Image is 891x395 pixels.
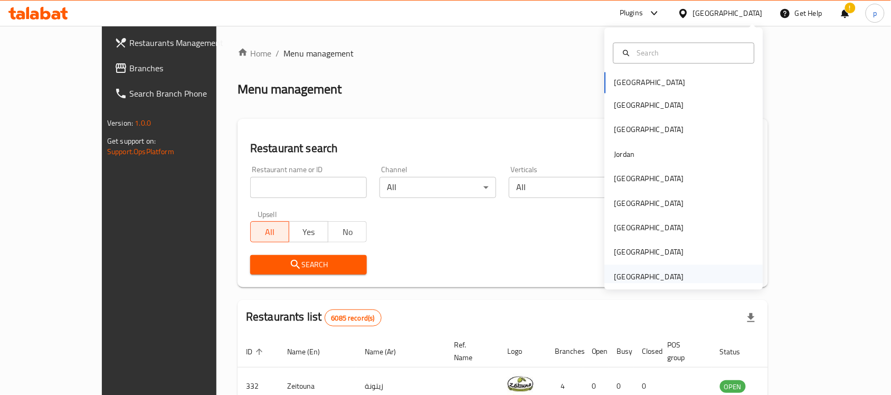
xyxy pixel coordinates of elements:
[333,224,363,240] span: No
[258,211,277,218] label: Upsell
[614,197,684,209] div: [GEOGRAPHIC_DATA]
[250,255,367,275] button: Search
[738,305,764,331] div: Export file
[107,134,156,148] span: Get support on:
[107,116,133,130] span: Version:
[129,62,242,74] span: Branches
[720,381,746,393] span: OPEN
[873,7,877,19] span: p
[614,100,684,111] div: [GEOGRAPHIC_DATA]
[454,338,486,364] span: Ref. Name
[325,309,382,326] div: Total records count
[238,47,768,60] nav: breadcrumb
[276,47,279,60] li: /
[620,7,643,20] div: Plugins
[259,258,358,271] span: Search
[614,271,684,283] div: [GEOGRAPHIC_DATA]
[720,345,754,358] span: Status
[107,145,174,158] a: Support.OpsPlatform
[287,345,334,358] span: Name (En)
[668,338,699,364] span: POS group
[289,221,328,242] button: Yes
[255,224,285,240] span: All
[246,309,382,326] h2: Restaurants list
[293,224,324,240] span: Yes
[614,222,684,234] div: [GEOGRAPHIC_DATA]
[633,47,748,59] input: Search
[283,47,354,60] span: Menu management
[499,335,546,368] th: Logo
[106,81,251,106] a: Search Branch Phone
[693,7,763,19] div: [GEOGRAPHIC_DATA]
[634,335,659,368] th: Closed
[250,177,367,198] input: Search for restaurant name or ID..
[250,140,755,156] h2: Restaurant search
[614,247,684,258] div: [GEOGRAPHIC_DATA]
[614,124,684,136] div: [GEOGRAPHIC_DATA]
[129,36,242,49] span: Restaurants Management
[365,345,410,358] span: Name (Ar)
[129,87,242,100] span: Search Branch Phone
[106,30,251,55] a: Restaurants Management
[238,81,342,98] h2: Menu management
[614,173,684,185] div: [GEOGRAPHIC_DATA]
[509,177,625,198] div: All
[614,148,635,160] div: Jordan
[135,116,151,130] span: 1.0.0
[609,335,634,368] th: Busy
[250,221,289,242] button: All
[106,55,251,81] a: Branches
[328,221,367,242] button: No
[238,47,271,60] a: Home
[325,313,381,323] span: 6085 record(s)
[380,177,496,198] div: All
[246,345,266,358] span: ID
[583,335,609,368] th: Open
[546,335,583,368] th: Branches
